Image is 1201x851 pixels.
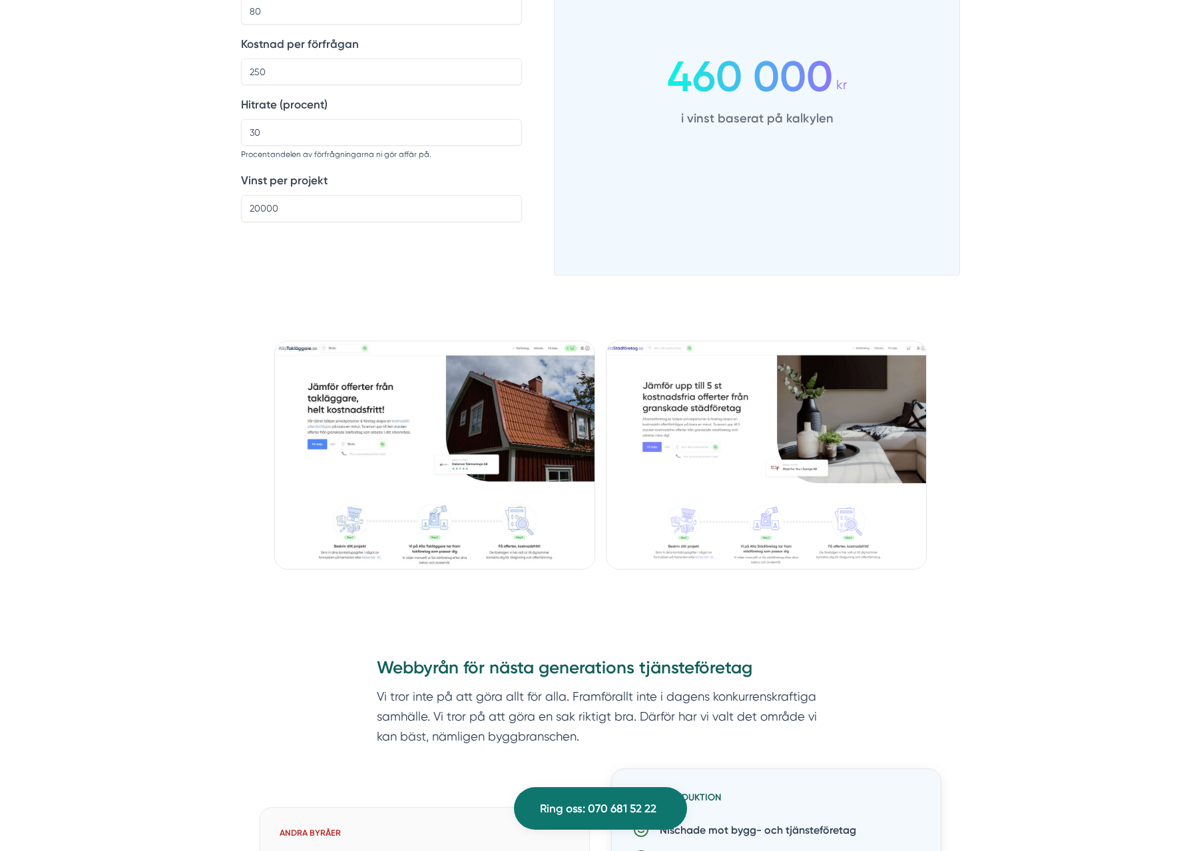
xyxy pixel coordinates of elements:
p: Procentandelen av förfrågningarna ni gör affär på. [241,146,522,161]
span: 460 000 [667,69,833,85]
p: Nischade mot bygg- och tjänsteföretag [649,822,856,839]
h3: Webbyrån för nästa generations tjänsteföretag [377,656,824,687]
p: Vi tror inte på att göra allt för alla. Framförallt inte i dagens konkurrenskraftiga samhälle. Vi... [377,687,824,746]
label: Hitrate (procent) [241,96,522,114]
h6: Andra byråer [280,826,570,849]
span: Ring oss: 070 681 52 22 [540,800,656,818]
img: Förfrågningar från Alla Takläggare [274,341,595,569]
img: Förfrågningar från Alla Städföretag [606,341,927,569]
a: Ring oss: 070 681 52 22 [514,787,687,830]
h6: Smartproduktion [633,790,919,816]
div: kr [833,59,847,94]
label: Vinst per projekt [241,172,522,190]
p: i vinst baserat på kalkylen [667,104,847,129]
label: Kostnad per förfrågan [241,35,522,53]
